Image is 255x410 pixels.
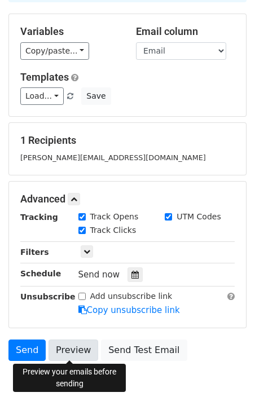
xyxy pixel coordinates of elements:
a: Send Test Email [101,340,187,361]
strong: Filters [20,248,49,257]
a: Copy/paste... [20,42,89,60]
iframe: Chat Widget [199,356,255,410]
small: [PERSON_NAME][EMAIL_ADDRESS][DOMAIN_NAME] [20,153,206,162]
a: Load... [20,87,64,105]
strong: Tracking [20,213,58,222]
div: Preview your emails before sending [13,364,126,392]
span: Send now [78,270,120,280]
h5: Email column [136,25,235,38]
a: Preview [49,340,98,361]
a: Templates [20,71,69,83]
label: Add unsubscribe link [90,290,173,302]
label: Track Opens [90,211,139,223]
button: Save [81,87,111,105]
h5: 1 Recipients [20,134,235,147]
strong: Schedule [20,269,61,278]
h5: Advanced [20,193,235,205]
a: Send [8,340,46,361]
label: UTM Codes [177,211,221,223]
label: Track Clicks [90,224,137,236]
strong: Unsubscribe [20,292,76,301]
h5: Variables [20,25,119,38]
a: Copy unsubscribe link [78,305,180,315]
